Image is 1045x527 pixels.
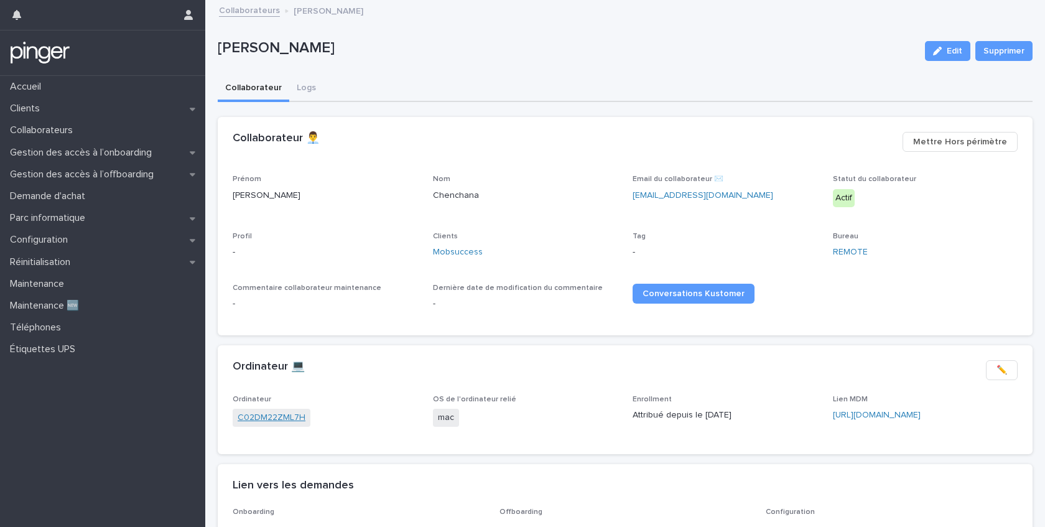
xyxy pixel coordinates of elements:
span: Enrollment [633,396,672,403]
span: Conversations Kustomer [643,289,745,298]
span: Edit [947,47,962,55]
button: ✏️ [986,360,1018,380]
span: Configuration [766,508,815,516]
a: REMOTE [833,246,868,259]
span: Email du collaborateur ✉️ [633,175,723,183]
h2: Ordinateur 💻 [233,360,305,374]
span: Offboarding [499,508,542,516]
p: Maintenance 🆕 [5,300,89,312]
h2: Lien vers les demandes [233,479,354,493]
p: Demande d'achat [5,190,95,202]
span: Ordinateur [233,396,271,403]
span: Prénom [233,175,261,183]
p: Gestion des accès à l’offboarding [5,169,164,180]
span: ✏️ [996,364,1007,376]
button: Mettre Hors périmètre [903,132,1018,152]
button: Collaborateur [218,76,289,102]
button: Supprimer [975,41,1033,61]
span: Tag [633,233,646,240]
p: [PERSON_NAME] [218,39,915,57]
span: Bureau [833,233,858,240]
p: Collaborateurs [5,124,83,136]
div: Actif [833,189,855,207]
a: [EMAIL_ADDRESS][DOMAIN_NAME] [633,191,773,200]
img: mTgBEunGTSyRkCgitkcU [10,40,70,65]
span: Nom [433,175,450,183]
p: [PERSON_NAME] [233,189,418,202]
p: Réinitialisation [5,256,80,268]
p: Configuration [5,234,78,246]
span: Mettre Hors périmètre [913,136,1007,148]
span: Supprimer [983,45,1024,57]
span: mac [433,409,459,427]
span: Clients [433,233,458,240]
button: Edit [925,41,970,61]
p: - [233,297,418,310]
a: Collaborateurs [219,2,280,17]
p: Maintenance [5,278,74,290]
span: Dernière date de modification du commentaire [433,284,603,292]
p: Clients [5,103,50,114]
p: Chenchana [433,189,618,202]
span: Profil [233,233,252,240]
p: Attribué depuis le [DATE] [633,409,818,422]
p: [PERSON_NAME] [294,3,363,17]
h2: Collaborateur 👨‍💼 [233,132,320,146]
a: [URL][DOMAIN_NAME] [833,411,921,419]
a: C02DM22ZML7H [238,411,305,424]
p: Gestion des accès à l’onboarding [5,147,162,159]
a: Conversations Kustomer [633,284,755,304]
p: - [633,246,818,259]
p: - [233,246,418,259]
p: Téléphones [5,322,71,333]
span: Onboarding [233,508,274,516]
span: Statut du collaborateur [833,175,916,183]
p: Étiquettes UPS [5,343,85,355]
button: Logs [289,76,323,102]
p: Parc informatique [5,212,95,224]
p: Accueil [5,81,51,93]
span: Commentaire collaborateur maintenance [233,284,381,292]
span: OS de l'ordinateur relié [433,396,516,403]
p: - [433,297,618,310]
a: Mobsuccess [433,246,483,259]
span: Lien MDM [833,396,868,403]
